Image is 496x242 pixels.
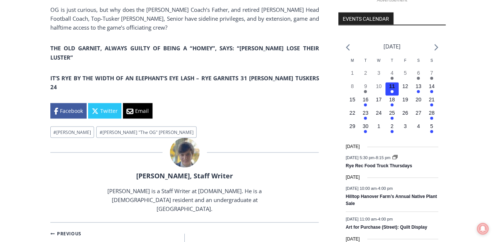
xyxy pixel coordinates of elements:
[351,70,354,75] time: 1
[417,123,420,129] time: 4
[385,82,399,95] button: 11 Has events
[385,122,399,135] button: 2 Has events
[412,69,425,82] button: 6 Has events
[0,74,107,92] a: [PERSON_NAME] Read Sanctuary Fall Fest: [DATE]
[412,122,425,135] button: 4
[372,82,385,95] button: 10
[389,83,395,89] time: 11
[417,77,420,80] em: Has events
[385,109,399,122] button: 25 Has events
[391,103,393,106] em: Has events
[372,69,385,82] button: 3
[376,83,382,89] time: 10
[364,90,367,93] em: Has events
[378,186,393,190] span: 4:00 pm
[136,171,233,180] a: [PERSON_NAME], Staff Writer
[346,155,374,159] span: [DATE] 5:30 pm
[346,95,359,109] button: 15
[364,58,366,62] span: T
[385,95,399,109] button: 18 Has events
[346,163,412,169] a: Rye Rec Food Truck Thursdays
[50,74,319,90] strong: IT’S RYE BY THE WIDTH OF AN ELEPHANT’S EYE LASH – RYE GARNETS 31 [PERSON_NAME] TUSKERS 24
[346,217,393,221] time: -
[364,117,367,120] em: Has events
[391,70,393,75] time: 4
[187,0,350,72] div: "We would have speakers with experience in local journalism speak to us about their experiences a...
[53,129,56,135] span: #
[412,109,425,122] button: 27
[430,130,433,133] em: Has events
[416,83,422,89] time: 13
[359,57,372,69] div: Tuesday
[96,126,196,138] a: #[PERSON_NAME] "The OG" [PERSON_NAME]
[359,122,372,135] button: 30 Has events
[346,224,427,230] a: Art for Purchase (Street): Quilt Display
[372,57,385,69] div: Wednesday
[430,117,433,120] em: Has events
[346,143,360,150] time: [DATE]
[425,57,438,69] div: Sunday
[364,70,367,75] time: 2
[430,90,433,93] em: Has events
[377,70,380,75] time: 3
[377,58,380,62] span: W
[359,82,372,95] button: 9 Has events
[364,83,367,89] time: 9
[349,123,355,129] time: 29
[412,82,425,95] button: 13 Has events
[346,174,360,181] time: [DATE]
[383,41,401,51] li: [DATE]
[425,109,438,122] button: 28 Has events
[346,122,359,135] button: 29
[76,46,105,88] div: "[PERSON_NAME]'s draw is the fine variety of pristine raw fish kept on hand"
[385,69,399,82] button: 4 Has events
[378,217,393,221] span: 4:00 pm
[376,110,382,115] time: 24
[346,186,377,190] span: [DATE] 10:00 am
[430,103,433,106] em: Has events
[430,58,433,62] span: S
[349,110,355,115] time: 22
[391,90,393,93] em: Has events
[417,90,420,93] em: Has events
[417,58,420,62] span: S
[50,44,319,61] strong: THE OLD GARNET, ALWAYS GUILTY OF BEING A “HOMEY”, SAYS: “[PERSON_NAME] LOSE THEIR LUSTER”
[399,57,412,69] div: Friday
[399,122,412,135] button: 3
[170,138,200,167] img: (PHOTO: MyRye.com 2024 Head Intern, Editor and now Staff Writer Charlie Morris. Contributed.)Char...
[338,12,393,25] h2: Events Calendar
[50,103,87,118] a: Facebook
[402,110,408,115] time: 26
[86,63,90,70] div: 6
[346,109,359,122] button: 22
[346,194,437,206] a: Hilltop Hanover Farm’s Annual Native Plant Sale
[372,109,385,122] button: 24
[363,110,369,115] time: 23
[391,123,393,129] time: 2
[349,96,355,102] time: 15
[425,122,438,135] button: 5 Has events
[100,129,103,135] span: #
[359,95,372,109] button: 16 Has events
[399,69,412,82] button: 5
[417,70,420,75] time: 6
[359,109,372,122] button: 23 Has events
[389,110,395,115] time: 25
[77,22,103,61] div: Birds of Prey: Falcon and hawk demos
[2,76,73,104] span: Open Tues. - Sun. [PHONE_NUMBER]
[194,74,343,90] span: Intern @ [DOMAIN_NAME]
[412,57,425,69] div: Saturday
[346,44,350,51] a: Previous month
[346,155,392,159] time: -
[416,110,422,115] time: 27
[346,186,393,190] time: -
[389,96,395,102] time: 18
[404,70,407,75] time: 5
[404,123,407,129] time: 3
[391,58,393,62] span: T
[429,96,435,102] time: 21
[6,74,95,91] h4: [PERSON_NAME] Read Sanctuary Fall Fest: [DATE]
[399,95,412,109] button: 19
[88,103,121,118] a: Twitter
[351,83,354,89] time: 8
